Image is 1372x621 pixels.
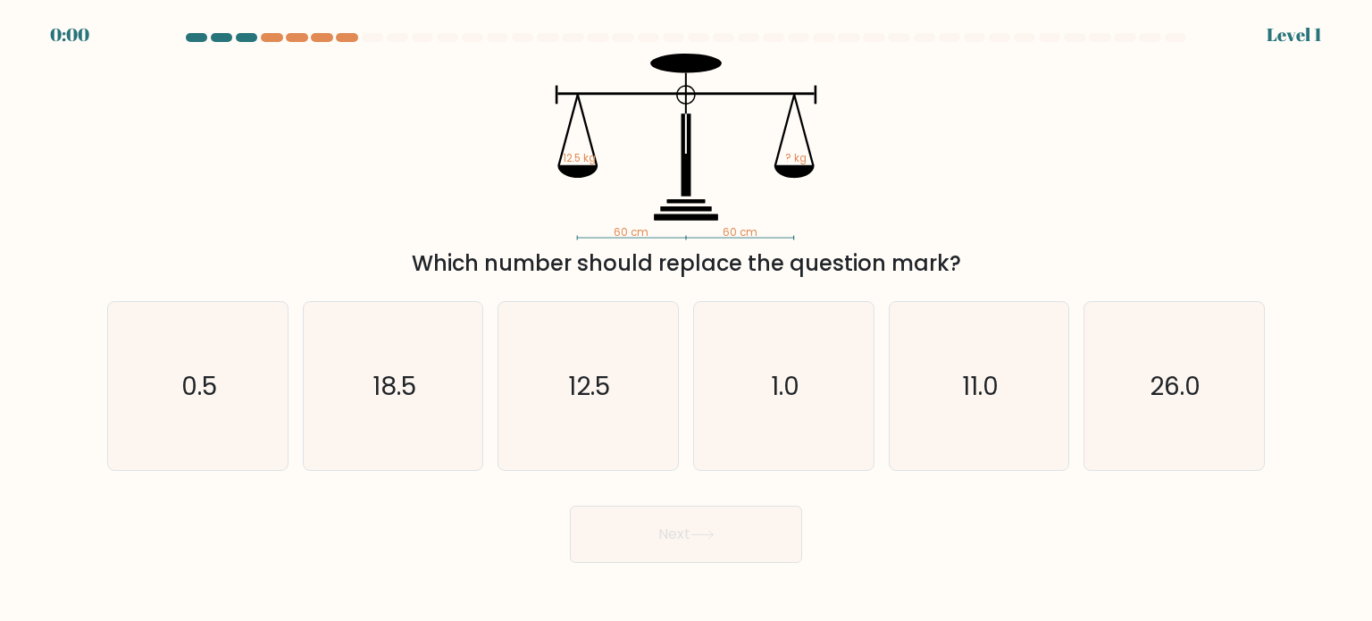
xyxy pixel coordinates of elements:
text: 11.0 [962,367,999,403]
tspan: 12.5 kg [563,151,596,165]
button: Next [570,506,802,563]
text: 26.0 [1150,367,1201,403]
text: 0.5 [181,367,217,403]
text: 1.0 [771,367,799,403]
text: 12.5 [569,367,611,403]
div: Level 1 [1267,21,1322,48]
text: 18.5 [372,367,416,403]
div: 0:00 [50,21,89,48]
tspan: ? kg [785,151,807,165]
tspan: 60 cm [723,225,757,239]
div: Which number should replace the question mark? [118,248,1254,280]
tspan: 60 cm [614,225,648,239]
